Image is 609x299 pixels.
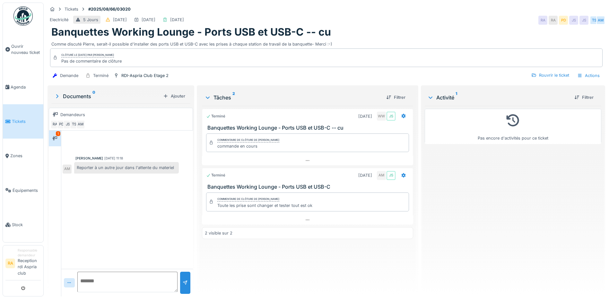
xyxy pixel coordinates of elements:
div: Toute les prise sont changer et tester tout est ok [217,202,312,209]
h3: Banquettes Working Lounge - Ports USB et USB-C -- cu [207,125,410,131]
div: RA [549,16,558,25]
a: Ouvrir nouveau ticket [3,29,43,70]
strong: #2025/08/66/03020 [86,6,133,12]
div: 5 Jours [83,17,98,23]
div: Rouvrir le ticket [529,71,572,80]
div: 1 [56,131,60,136]
sup: 0 [92,92,95,100]
div: [PERSON_NAME] [75,156,103,161]
div: Responsable demandeur [18,248,41,258]
div: Filtrer [572,93,596,102]
img: Badge_color-CXgf-gQk.svg [13,6,33,26]
div: Comme discuté Pierre, serait-il possible d'installer des ports USB et USB-C avec les prises à cha... [51,38,601,47]
a: RA Responsable demandeurReception rdi Aspria club [5,248,41,280]
div: Demande [60,73,78,79]
div: [DATE] [358,172,372,178]
div: [DATE] [170,17,184,23]
div: Tâches [204,94,381,101]
div: Commentaire de clôture de [PERSON_NAME] [217,138,279,142]
div: Terminé [206,173,225,178]
div: JS [569,16,578,25]
a: Agenda [3,70,43,104]
div: Clôturé le [DATE] par [PERSON_NAME] [61,53,114,57]
div: [DATE] 11:18 [104,156,123,161]
span: Zones [10,153,41,159]
div: Electricité [50,17,68,23]
div: Actions [574,71,603,80]
div: AM [63,165,72,174]
li: Reception rdi Aspria club [18,248,41,279]
div: AM [377,171,386,180]
span: Ouvrir nouveau ticket [11,43,41,56]
div: RA [50,120,59,129]
div: RA [538,16,547,25]
div: WW [377,112,386,121]
h1: Banquettes Working Lounge - Ports USB et USB-C -- cu [51,26,331,38]
span: Équipements [13,187,41,193]
div: 2 visible sur 2 [205,230,232,236]
sup: 1 [456,94,457,101]
h3: Banquettes Working Lounge - Ports USB et USB-C [207,184,410,190]
div: Documents [54,92,161,100]
a: Zones [3,139,43,173]
span: Tickets [12,118,41,124]
div: PD [57,120,66,129]
div: JS [579,16,588,25]
div: Pas encore d'activités pour ce ticket [429,112,597,141]
div: Pas de commentaire de clôture [61,58,122,64]
a: Équipements [3,173,43,208]
div: Reporter à un autre jour dans l'attente du materiel [74,162,179,173]
div: [DATE] [358,113,372,119]
div: JS [63,120,72,129]
div: Filtrer [384,93,408,102]
span: Stock [12,222,41,228]
li: RA [5,259,15,268]
div: RDI-Aspria Club Etage 2 [121,73,169,79]
div: AM [596,16,605,25]
div: Ajouter [161,92,188,100]
div: commande en cours [217,143,279,149]
span: Agenda [11,84,41,90]
div: Terminé [93,73,109,79]
div: [DATE] [142,17,155,23]
div: [DATE] [113,17,127,23]
div: TS [590,16,599,25]
div: Tickets [65,6,78,12]
div: AM [76,120,85,129]
div: Activité [427,94,569,101]
div: JS [387,171,396,180]
div: Demandeurs [60,112,85,118]
div: TS [70,120,79,129]
sup: 2 [232,94,235,101]
a: Tickets [3,104,43,139]
div: Terminé [206,114,225,119]
a: Stock [3,208,43,242]
div: Commentaire de clôture de [PERSON_NAME] [217,197,279,201]
div: JS [387,112,396,121]
div: PD [559,16,568,25]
